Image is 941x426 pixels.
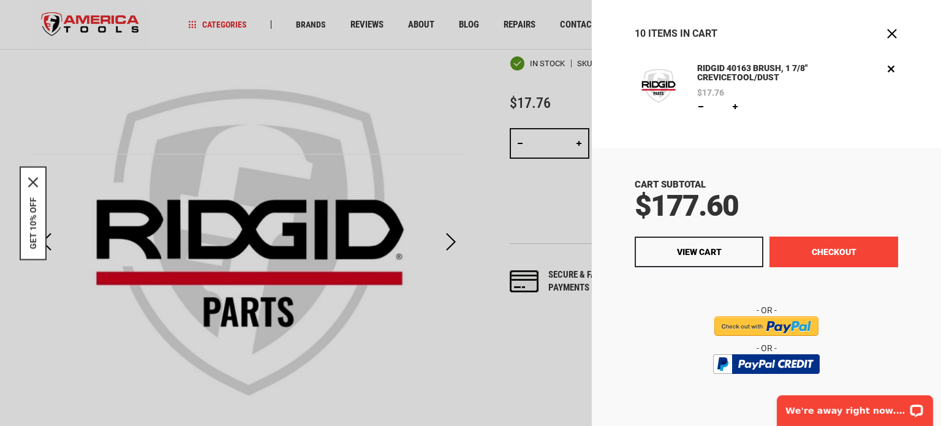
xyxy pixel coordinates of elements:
span: $177.60 [635,188,738,223]
a: RIDGID 40163 BRUSH, 1 7/8" CREVICETOOL/DUST [635,62,682,114]
iframe: LiveChat chat widget [769,387,941,426]
span: $17.76 [697,88,724,97]
button: Close [28,177,38,187]
a: View Cart [635,237,763,267]
button: Close [886,28,898,40]
span: Items in Cart [648,28,717,39]
span: 10 [635,28,646,39]
button: GET 10% OFF [28,197,38,249]
img: btn_bml_text.png [720,377,812,390]
button: Checkout [769,237,898,267]
a: RIDGID 40163 BRUSH, 1 7/8" CREVICETOOL/DUST [694,62,835,85]
span: Cart Subtotal [635,179,706,190]
svg: close icon [28,177,38,187]
span: View Cart [677,247,722,257]
img: RIDGID 40163 BRUSH, 1 7/8" CREVICETOOL/DUST [635,62,682,110]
